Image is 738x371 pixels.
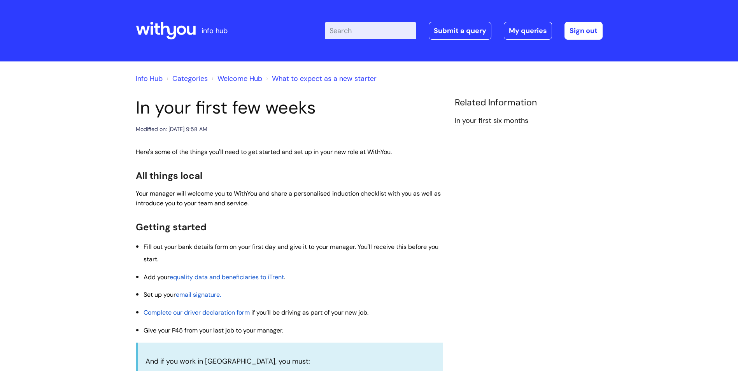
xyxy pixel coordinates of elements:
[136,124,207,134] div: Modified on: [DATE] 9:58 AM
[145,355,435,367] p: And if you work in [GEOGRAPHIC_DATA], you must:
[251,308,368,317] span: if you’ll be driving as part of your new job.
[272,74,377,83] a: What to expect as a new starter
[144,290,176,299] span: Set up your
[325,22,603,40] div: | -
[136,97,443,118] h1: In your first few weeks
[210,72,262,85] li: Welcome Hub
[136,189,441,207] span: Your manager will welcome you to WithYou and share a personalised induction checklist with you as...
[455,97,603,108] h4: Related Information
[144,273,285,281] span: .
[136,148,392,156] span: Here's some of the things you'll need to get started and set up in your new role at WithYou.
[144,308,250,317] a: Complete our driver declaration form
[172,74,208,83] a: Categories
[429,22,491,40] a: Submit a query
[144,243,438,263] span: Fill out your bank details form on your first day and give it to your manager. You'll receive thi...
[455,116,528,126] a: In your first six months
[136,221,207,233] span: Getting started
[176,290,220,299] a: email signature
[165,72,208,85] li: Solution home
[202,24,228,37] p: info hub
[144,290,221,299] span: .
[504,22,552,40] a: My queries
[144,273,170,281] span: Add your
[136,74,163,83] a: Info Hub
[564,22,603,40] a: Sign out
[144,326,283,334] span: Give your P45 from your last job to your manager.
[136,170,202,182] span: All things local
[264,72,377,85] li: What to expect as a new starter
[170,273,284,281] a: equality data and beneficiaries to iTrent
[325,22,416,39] input: Search
[217,74,262,83] a: Welcome Hub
